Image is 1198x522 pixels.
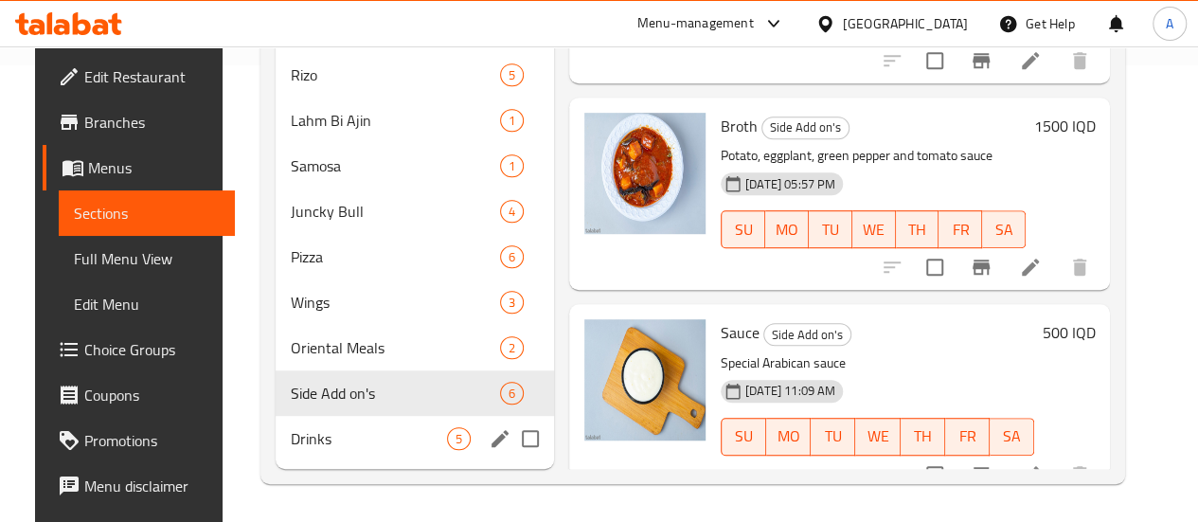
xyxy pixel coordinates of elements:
button: FR [945,418,990,456]
img: Broth [584,113,706,234]
a: Edit menu item [1019,256,1042,279]
div: items [500,291,524,314]
span: TH [908,423,938,450]
div: Oriental Meals2 [276,325,554,370]
a: Branches [43,99,235,145]
span: 2 [501,339,523,357]
span: Pizza [291,245,500,268]
span: Side Add on's [764,324,850,346]
span: SU [729,216,758,243]
span: Side Add on's [762,117,849,138]
span: 1 [501,157,523,175]
span: SA [990,216,1018,243]
button: Branch-specific-item [958,38,1004,83]
span: Wings [291,291,500,314]
div: items [500,200,524,223]
button: MO [766,418,811,456]
button: TU [809,210,852,248]
p: Special Arabican sauce [721,351,1034,375]
span: Promotions [84,429,220,452]
div: Wings3 [276,279,554,325]
span: TU [816,216,845,243]
span: Branches [84,111,220,134]
button: Branch-specific-item [958,244,1004,290]
span: 5 [501,66,523,84]
span: MO [774,423,803,450]
span: SA [997,423,1027,450]
span: 1 [501,112,523,130]
div: Drinks5edit [276,416,554,461]
a: Coupons [43,372,235,418]
span: TU [818,423,848,450]
span: Edit Menu [74,293,220,315]
span: 6 [501,248,523,266]
div: Samosa1 [276,143,554,189]
span: Menus [88,156,220,179]
span: FR [946,216,974,243]
img: Sauce [584,319,706,441]
span: Broth [721,112,758,140]
span: Select to update [915,247,955,287]
span: Choice Groups [84,338,220,361]
span: Side Add on's [291,382,500,405]
button: TH [896,210,939,248]
span: Juncky Bull [291,200,500,223]
div: items [500,336,524,359]
button: delete [1057,452,1102,497]
button: SA [990,418,1034,456]
span: Sauce [721,318,760,347]
div: Lahm Bi Ajin1 [276,98,554,143]
div: items [500,63,524,86]
span: Select to update [915,41,955,81]
span: Select to update [915,455,955,495]
a: Edit Restaurant [43,54,235,99]
span: 6 [501,385,523,403]
button: SA [982,210,1026,248]
span: WE [863,423,892,450]
a: Full Menu View [59,236,235,281]
span: Samosa [291,154,500,177]
span: Sections [74,202,220,225]
button: WE [855,418,900,456]
a: Edit menu item [1019,463,1042,486]
a: Sections [59,190,235,236]
span: 4 [501,203,523,221]
button: TH [901,418,945,456]
span: Drinks [291,427,447,450]
div: Lahm Bi Ajin [291,109,500,132]
div: [GEOGRAPHIC_DATA] [843,13,968,34]
div: items [500,109,524,132]
div: Juncky Bull4 [276,189,554,234]
span: [DATE] 05:57 PM [738,175,843,193]
button: edit [486,424,514,453]
a: Edit menu item [1019,49,1042,72]
button: Branch-specific-item [958,452,1004,497]
span: SU [729,423,759,450]
a: Promotions [43,418,235,463]
a: Menus [43,145,235,190]
h6: 1500 IQD [1033,113,1095,139]
div: Rizo5 [276,52,554,98]
a: Choice Groups [43,327,235,372]
span: 3 [501,294,523,312]
div: Side Add on's [761,117,849,139]
button: SU [721,418,766,456]
div: items [447,427,471,450]
button: MO [765,210,809,248]
span: Oriental Meals [291,336,500,359]
span: A [1166,13,1173,34]
span: [DATE] 11:09 AM [738,382,843,400]
span: MO [773,216,801,243]
button: WE [852,210,896,248]
span: Rizo [291,63,500,86]
span: Edit Restaurant [84,65,220,88]
h6: 500 IQD [1042,319,1095,346]
button: TU [811,418,855,456]
span: TH [903,216,932,243]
